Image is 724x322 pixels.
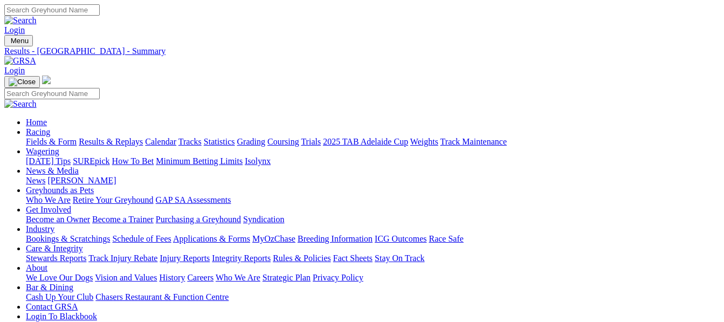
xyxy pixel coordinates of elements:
a: Applications & Forms [173,234,250,243]
div: News & Media [26,176,720,186]
a: Track Injury Rebate [88,254,157,263]
a: Who We Are [26,195,71,204]
div: Greyhounds as Pets [26,195,720,205]
a: Become a Trainer [92,215,154,224]
a: Fields & Form [26,137,77,146]
a: Results & Replays [79,137,143,146]
a: Contact GRSA [26,302,78,311]
a: SUREpick [73,156,109,166]
div: Care & Integrity [26,254,720,263]
a: [DATE] Tips [26,156,71,166]
a: Breeding Information [298,234,373,243]
a: Rules & Policies [273,254,331,263]
a: Industry [26,224,54,234]
input: Search [4,88,100,99]
a: Purchasing a Greyhound [156,215,241,224]
input: Search [4,4,100,16]
a: Strategic Plan [263,273,311,282]
a: Race Safe [429,234,463,243]
a: Vision and Values [95,273,157,282]
a: Stay On Track [375,254,424,263]
a: Care & Integrity [26,244,83,253]
a: Login [4,25,25,35]
a: Statistics [204,137,235,146]
button: Toggle navigation [4,76,40,88]
img: Search [4,16,37,25]
img: GRSA [4,56,36,66]
a: Login To Blackbook [26,312,97,321]
a: MyOzChase [252,234,295,243]
a: Home [26,118,47,127]
img: Search [4,99,37,109]
a: Fact Sheets [333,254,373,263]
a: Login [4,66,25,75]
a: News [26,176,45,185]
a: Bar & Dining [26,283,73,292]
a: Injury Reports [160,254,210,263]
a: Syndication [243,215,284,224]
div: Racing [26,137,720,147]
span: Menu [11,37,29,45]
a: 2025 TAB Adelaide Cup [323,137,408,146]
a: Schedule of Fees [112,234,171,243]
a: About [26,263,47,272]
a: Calendar [145,137,176,146]
img: logo-grsa-white.png [42,76,51,84]
a: Get Involved [26,205,71,214]
a: Coursing [267,137,299,146]
a: Retire Your Greyhound [73,195,154,204]
a: Grading [237,137,265,146]
a: Weights [410,137,438,146]
a: History [159,273,185,282]
a: Chasers Restaurant & Function Centre [95,292,229,302]
a: Who We Are [216,273,260,282]
a: Minimum Betting Limits [156,156,243,166]
a: Isolynx [245,156,271,166]
a: Trials [301,137,321,146]
button: Toggle navigation [4,35,33,46]
div: About [26,273,720,283]
a: Racing [26,127,50,136]
div: Get Involved [26,215,720,224]
a: Privacy Policy [313,273,363,282]
a: GAP SA Assessments [156,195,231,204]
a: Cash Up Your Club [26,292,93,302]
a: Track Maintenance [440,137,507,146]
div: Bar & Dining [26,292,720,302]
a: Become an Owner [26,215,90,224]
a: Greyhounds as Pets [26,186,94,195]
a: Results - [GEOGRAPHIC_DATA] - Summary [4,46,720,56]
a: Bookings & Scratchings [26,234,110,243]
img: Close [9,78,36,86]
a: Integrity Reports [212,254,271,263]
a: We Love Our Dogs [26,273,93,282]
a: How To Bet [112,156,154,166]
div: Wagering [26,156,720,166]
a: [PERSON_NAME] [47,176,116,185]
div: Industry [26,234,720,244]
a: News & Media [26,166,79,175]
a: Tracks [178,137,202,146]
a: ICG Outcomes [375,234,426,243]
a: Careers [187,273,213,282]
a: Stewards Reports [26,254,86,263]
a: Wagering [26,147,59,156]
